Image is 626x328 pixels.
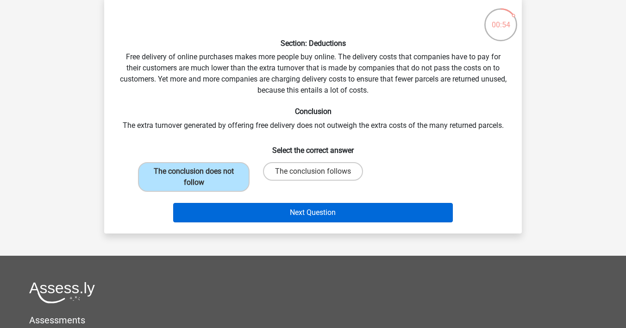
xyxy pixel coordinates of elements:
h6: Select the correct answer [119,139,507,155]
div: Free delivery of online purchases makes more people buy online. The delivery costs that companies... [108,4,518,226]
label: The conclusion follows [263,162,363,181]
div: 00:54 [483,7,518,31]
label: The conclusion does not follow [138,162,250,192]
img: Assessly logo [29,282,95,303]
h6: Conclusion [119,107,507,116]
h5: Assessments [29,315,597,326]
button: Next Question [173,203,453,222]
h6: Section: Deductions [119,39,507,48]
